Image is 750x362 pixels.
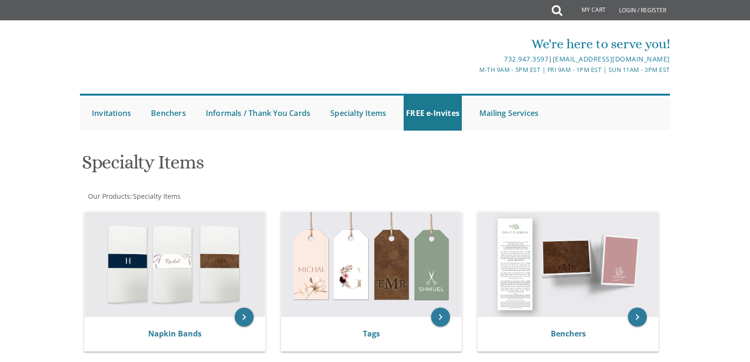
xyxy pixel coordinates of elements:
[477,96,541,131] a: Mailing Services
[148,328,202,339] a: Napkin Bands
[235,308,254,327] a: keyboard_arrow_right
[277,65,670,75] div: M-Th 9am - 5pm EST | Fri 9am - 1pm EST | Sun 11am - 3pm EST
[132,192,181,201] a: Specialty Items
[133,192,181,201] span: Specialty Items
[561,1,612,20] a: My Cart
[504,54,548,63] a: 732.947.3597
[431,308,450,327] a: keyboard_arrow_right
[89,96,133,131] a: Invitations
[149,96,188,131] a: Benchers
[553,54,670,63] a: [EMAIL_ADDRESS][DOMAIN_NAME]
[80,192,375,201] div: :
[85,212,265,317] img: Napkin Bands
[203,96,313,131] a: Informals / Thank You Cards
[87,192,130,201] a: Our Products
[628,308,647,327] a: keyboard_arrow_right
[363,328,380,339] a: Tags
[82,152,468,180] h1: Specialty Items
[277,35,670,53] div: We're here to serve you!
[282,212,462,317] img: Tags
[404,96,462,131] a: FREE e-Invites
[277,53,670,65] div: |
[478,212,658,317] img: Benchers
[328,96,388,131] a: Specialty Items
[551,328,586,339] a: Benchers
